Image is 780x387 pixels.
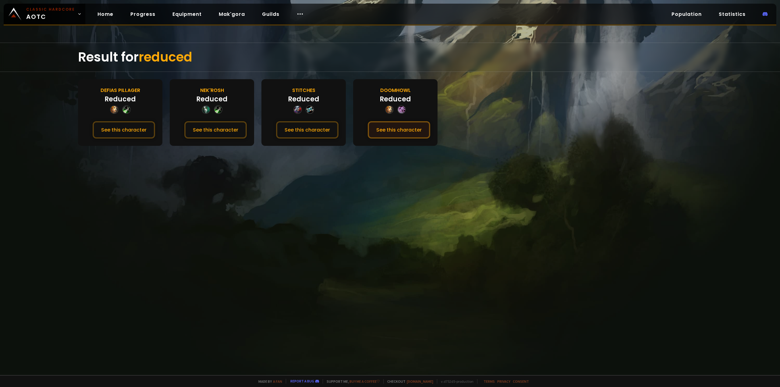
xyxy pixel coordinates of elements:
a: Progress [126,8,160,20]
a: Equipment [168,8,207,20]
a: Terms [484,379,495,384]
a: Buy me a coffee [349,379,380,384]
div: Reduced [380,94,411,104]
a: Mak'gora [214,8,250,20]
a: Statistics [714,8,750,20]
div: Reduced [105,94,136,104]
small: Classic Hardcore [26,7,75,12]
button: See this character [184,121,247,139]
a: Consent [513,379,529,384]
span: Checkout [383,379,433,384]
a: Privacy [497,379,510,384]
div: Result for [78,43,702,72]
span: Made by [255,379,282,384]
span: AOTC [26,7,75,21]
span: Support me, [323,379,380,384]
div: Nek'Rosh [200,86,224,94]
div: Defias Pillager [101,86,140,94]
a: Guilds [257,8,284,20]
button: See this character [368,121,430,139]
a: Home [93,8,118,20]
button: See this character [93,121,155,139]
div: Reduced [288,94,319,104]
span: v. d752d5 - production [437,379,473,384]
a: Report a bug [290,379,314,383]
div: Stitches [292,86,315,94]
span: reduced [139,48,192,66]
a: Classic HardcoreAOTC [4,4,85,24]
button: See this character [276,121,339,139]
a: Population [667,8,707,20]
a: [DOMAIN_NAME] [407,379,433,384]
a: a fan [273,379,282,384]
div: Reduced [196,94,228,104]
div: Doomhowl [380,86,411,94]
